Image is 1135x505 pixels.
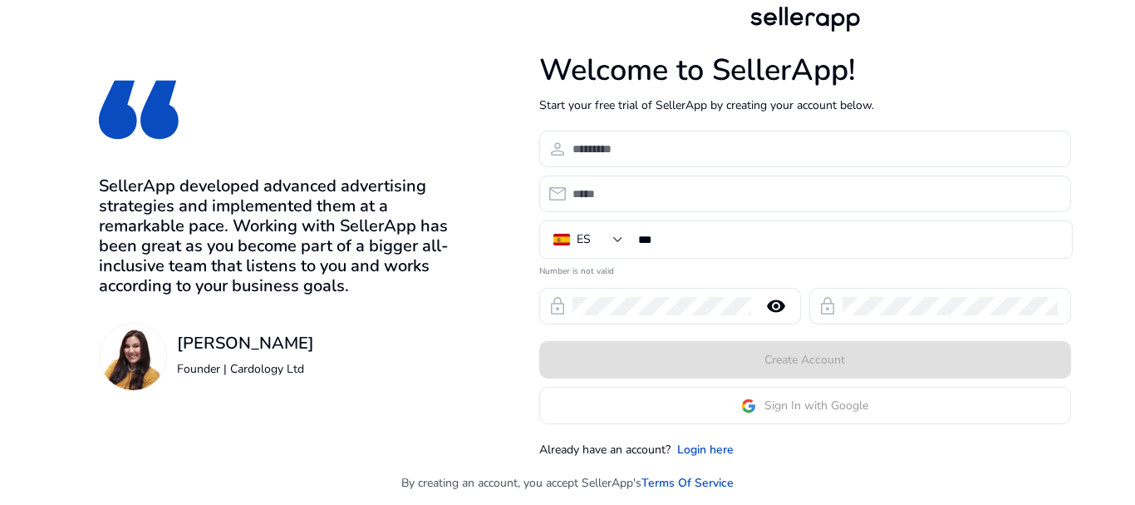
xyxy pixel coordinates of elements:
[99,176,454,296] h3: SellerApp developed advanced advertising strategies and implemented them at a remarkable pace. Wo...
[548,139,567,159] span: person
[177,334,314,354] h3: [PERSON_NAME]
[539,97,1071,114] p: Start your free trial of SellerApp by creating your account below.
[548,184,567,204] span: email
[539,441,671,458] p: Already have an account?
[548,296,567,316] span: lock
[756,296,796,316] mat-icon: remove_red_eye
[641,474,734,492] a: Terms Of Service
[677,441,734,458] a: Login here
[539,52,1071,88] h1: Welcome to SellerApp!
[539,260,1071,278] mat-error: Number is not valid
[177,360,314,378] p: Founder | Cardology Ltd
[577,230,591,249] div: ES
[818,296,838,316] span: lock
